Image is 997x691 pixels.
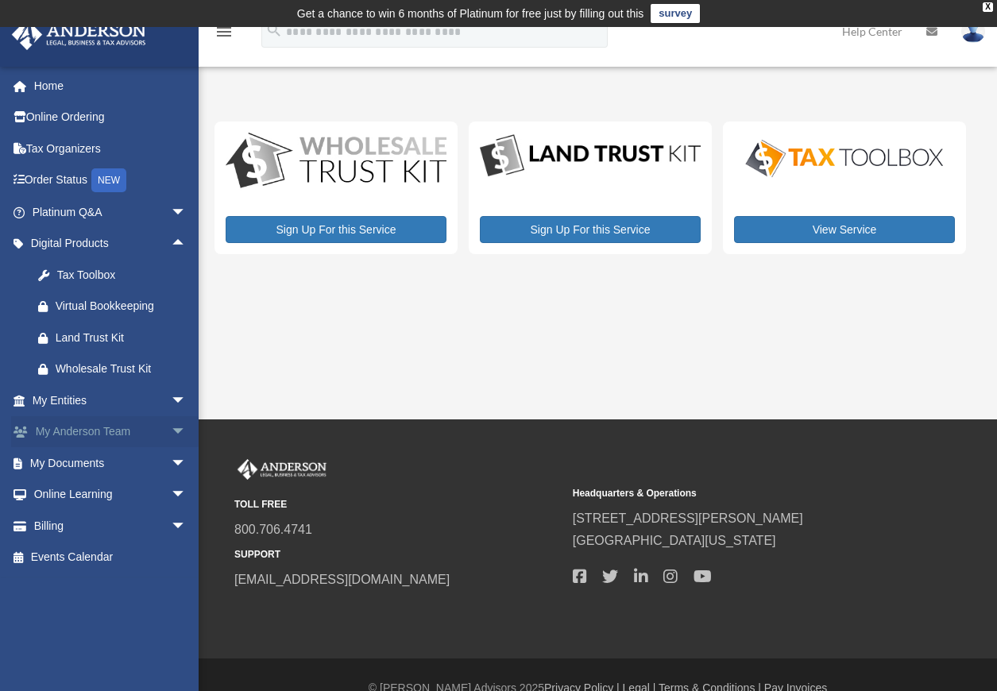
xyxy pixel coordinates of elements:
[234,546,562,563] small: SUPPORT
[91,168,126,192] div: NEW
[11,542,211,573] a: Events Calendar
[734,216,955,243] a: View Service
[265,21,283,39] i: search
[11,479,211,511] a: Online Learningarrow_drop_down
[11,384,211,416] a: My Entitiesarrow_drop_down
[22,259,203,291] a: Tax Toolbox
[214,22,234,41] i: menu
[573,534,776,547] a: [GEOGRAPHIC_DATA][US_STATE]
[22,353,203,385] a: Wholesale Trust Kit
[234,573,450,586] a: [EMAIL_ADDRESS][DOMAIN_NAME]
[214,28,234,41] a: menu
[234,523,312,536] a: 800.706.4741
[56,328,183,348] div: Land Trust Kit
[22,291,203,322] a: Virtual Bookkeeping
[56,296,183,316] div: Virtual Bookkeeping
[171,228,203,261] span: arrow_drop_up
[651,4,700,23] a: survey
[171,447,203,480] span: arrow_drop_down
[11,196,211,228] a: Platinum Q&Aarrow_drop_down
[573,485,900,502] small: Headquarters & Operations
[11,447,211,479] a: My Documentsarrow_drop_down
[56,265,183,285] div: Tax Toolbox
[171,510,203,542] span: arrow_drop_down
[171,479,203,511] span: arrow_drop_down
[171,384,203,417] span: arrow_drop_down
[226,133,446,191] img: WS-Trust-Kit-lgo-1.jpg
[234,496,562,513] small: TOLL FREE
[22,322,203,353] a: Land Trust Kit
[961,20,985,43] img: User Pic
[226,216,446,243] a: Sign Up For this Service
[11,510,211,542] a: Billingarrow_drop_down
[7,19,151,50] img: Anderson Advisors Platinum Portal
[983,2,993,12] div: close
[11,416,211,448] a: My Anderson Teamarrow_drop_down
[11,164,211,197] a: Order StatusNEW
[234,459,330,480] img: Anderson Advisors Platinum Portal
[573,511,803,525] a: [STREET_ADDRESS][PERSON_NAME]
[11,133,211,164] a: Tax Organizers
[480,216,701,243] a: Sign Up For this Service
[11,228,203,260] a: Digital Productsarrow_drop_up
[11,70,211,102] a: Home
[171,196,203,229] span: arrow_drop_down
[56,359,183,379] div: Wholesale Trust Kit
[297,4,644,23] div: Get a chance to win 6 months of Platinum for free just by filling out this
[480,133,701,180] img: LandTrust_lgo-1.jpg
[11,102,211,133] a: Online Ordering
[171,416,203,449] span: arrow_drop_down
